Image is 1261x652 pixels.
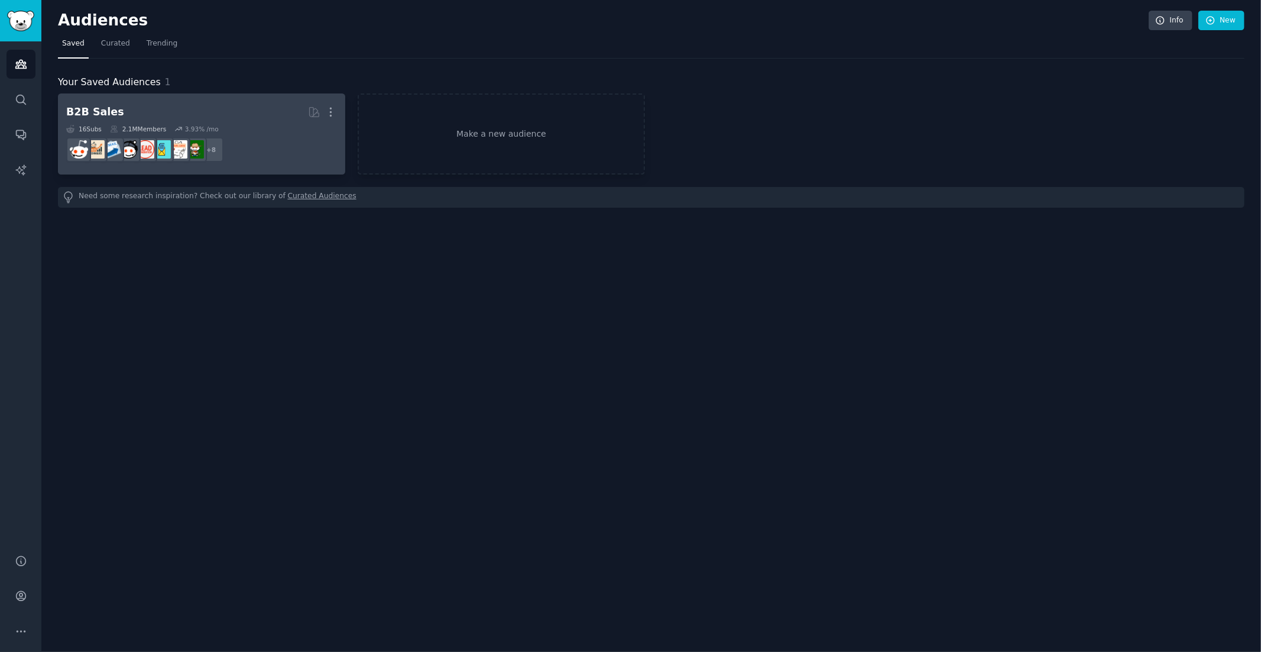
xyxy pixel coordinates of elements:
[186,140,204,159] img: Prospecting
[101,38,130,49] span: Curated
[58,75,161,90] span: Your Saved Audiences
[70,140,88,159] img: salesdevelopment
[58,34,89,59] a: Saved
[136,140,154,159] img: LeadGeneration
[97,34,134,59] a: Curated
[66,105,124,120] div: B2B Sales
[185,125,219,133] div: 3.93 % /mo
[58,93,345,175] a: B2B Sales16Subs2.1MMembers3.93% /mo+8Prospectingb2b_salesColdemailingLeadGenerationcoldcallingEma...
[66,125,102,133] div: 16 Sub s
[119,140,138,159] img: coldcalling
[103,140,121,159] img: Emailmarketing
[86,140,105,159] img: salestechniques
[1149,11,1192,31] a: Info
[58,11,1149,30] h2: Audiences
[153,140,171,159] img: Coldemailing
[1198,11,1244,31] a: New
[62,38,85,49] span: Saved
[58,187,1244,208] div: Need some research inspiration? Check out our library of
[169,140,187,159] img: b2b_sales
[288,191,356,204] a: Curated Audiences
[110,125,166,133] div: 2.1M Members
[147,38,177,49] span: Trending
[165,76,171,88] span: 1
[7,11,34,31] img: GummySearch logo
[142,34,181,59] a: Trending
[199,137,223,162] div: + 8
[358,93,645,175] a: Make a new audience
